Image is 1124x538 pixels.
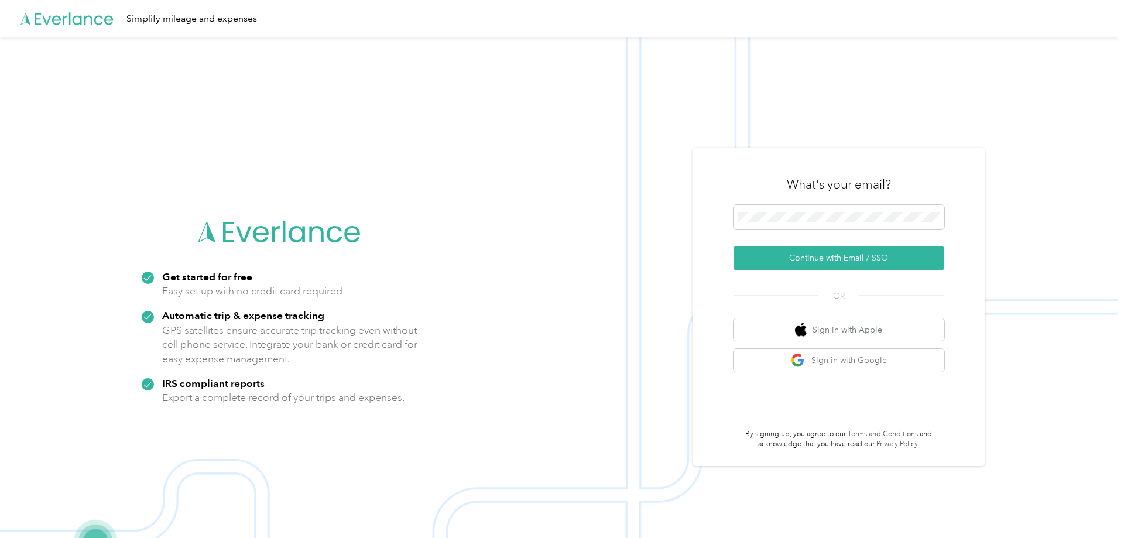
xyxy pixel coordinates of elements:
[162,390,405,405] p: Export a complete record of your trips and expenses.
[162,270,252,283] strong: Get started for free
[162,309,324,321] strong: Automatic trip & expense tracking
[876,440,918,448] a: Privacy Policy
[734,349,944,372] button: google logoSign in with Google
[734,246,944,270] button: Continue with Email / SSO
[126,12,257,26] div: Simplify mileage and expenses
[848,430,918,438] a: Terms and Conditions
[162,377,265,389] strong: IRS compliant reports
[162,323,418,366] p: GPS satellites ensure accurate trip tracking even without cell phone service. Integrate your bank...
[734,318,944,341] button: apple logoSign in with Apple
[734,429,944,450] p: By signing up, you agree to our and acknowledge that you have read our .
[162,284,342,299] p: Easy set up with no credit card required
[787,176,891,193] h3: What's your email?
[795,323,807,337] img: apple logo
[791,353,806,368] img: google logo
[818,290,859,302] span: OR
